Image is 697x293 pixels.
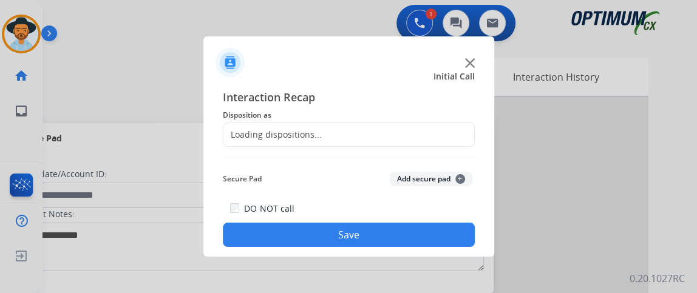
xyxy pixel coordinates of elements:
[630,271,685,286] p: 0.20.1027RC
[455,174,465,184] span: +
[244,203,294,215] label: DO NOT call
[223,223,475,247] button: Save
[433,70,475,83] span: Initial Call
[223,89,475,108] span: Interaction Recap
[223,129,322,141] div: Loading dispositions...
[223,172,262,186] span: Secure Pad
[390,172,472,186] button: Add secure pad+
[223,108,475,123] span: Disposition as
[216,48,245,77] img: contactIcon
